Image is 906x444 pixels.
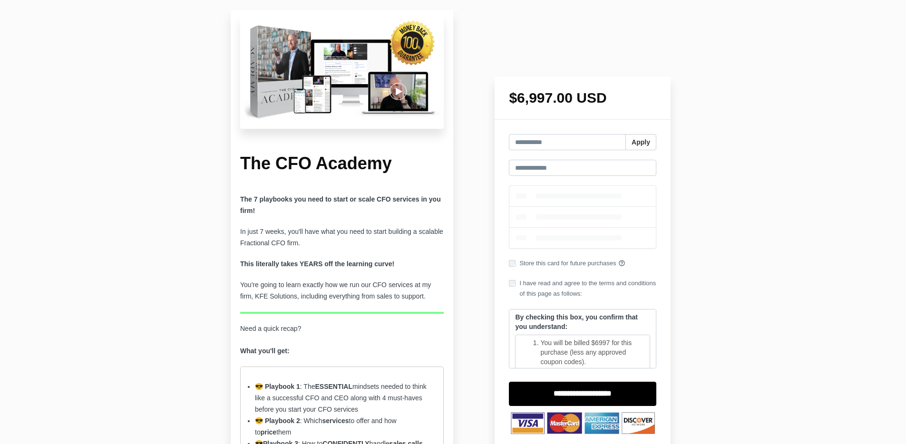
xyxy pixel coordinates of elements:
[240,260,394,268] strong: This literally takes YEARS off the learning curve!
[509,258,656,269] label: Store this card for future purchases
[509,260,516,267] input: Store this card for future purchases
[240,15,444,129] img: c16be55-448c-d20c-6def-ad6c686240a2_Untitled_design-20.png
[255,417,300,425] strong: 😎 Playbook 2
[509,91,656,105] h1: $6,997.00 USD
[240,226,444,249] p: In just 7 weeks, you'll have what you need to start building a scalable Fractional CFO firm.
[240,153,444,175] h1: The CFO Academy
[509,280,516,287] input: I have read and agree to the terms and conditions of this page as follows:
[255,381,429,415] li: : The mindsets needed to think like a successful CFO and CEO along with 4 must-haves before you s...
[240,195,441,214] b: The 7 playbooks you need to start or scale CFO services in you firm!
[240,347,290,355] strong: What you'll get:
[240,323,444,357] p: Need a quick recap?
[322,417,349,425] strong: services
[515,313,637,330] strong: By checking this box, you confirm that you understand:
[509,278,656,299] label: I have read and agree to the terms and conditions of this page as follows:
[255,417,397,436] span: : Which to offer and how to them
[255,383,300,390] strong: 😎 Playbook 1
[540,367,644,405] li: You will receive Playbook 1 at the time of purchase. The additional 6 playbooks will be released ...
[240,280,444,302] p: You're going to learn exactly how we run our CFO services at my firm, KFE Solutions, including ev...
[315,383,352,390] strong: ESSENTIAL
[540,338,644,367] li: You will be billed $6997 for this purchase (less any approved coupon codes).
[509,411,656,435] img: TNbqccpWSzOQmI4HNVXb_Untitled_design-53.png
[261,428,276,436] strong: price
[625,134,656,150] button: Apply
